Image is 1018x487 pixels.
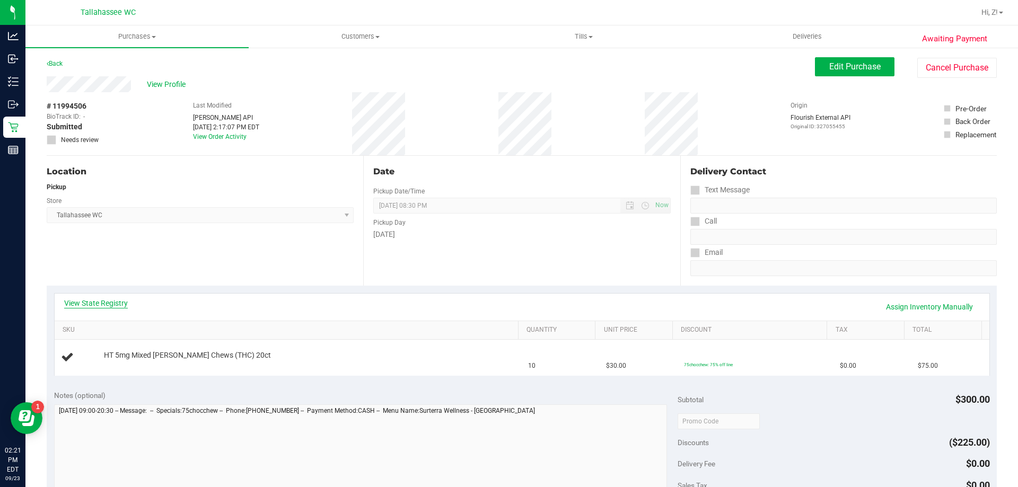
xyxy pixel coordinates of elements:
p: 09/23 [5,474,21,482]
a: Customers [249,25,472,48]
div: [DATE] [373,229,670,240]
label: Call [690,214,717,229]
span: 75chocchew: 75% off line [684,362,733,367]
div: Date [373,165,670,178]
a: Tills [472,25,695,48]
label: Last Modified [193,101,232,110]
a: Quantity [526,326,591,334]
span: Submitted [47,121,82,132]
div: [DATE] 2:17:07 PM EDT [193,122,259,132]
span: Tills [472,32,695,41]
input: Format: (999) 999-9999 [690,229,997,245]
span: $300.00 [955,394,990,405]
span: Customers [249,32,471,41]
span: $0.00 [966,458,990,469]
input: Format: (999) 999-9999 [690,198,997,214]
a: View Order Activity [193,133,247,140]
span: View Profile [147,79,189,90]
a: Discount [681,326,823,334]
button: Edit Purchase [815,57,894,76]
span: Notes (optional) [54,391,106,400]
inline-svg: Inbound [8,54,19,64]
inline-svg: Outbound [8,99,19,110]
span: 10 [528,361,536,371]
span: Needs review [61,135,99,145]
div: Pre-Order [955,103,987,114]
p: 02:21 PM EDT [5,446,21,474]
iframe: Resource center [11,402,42,434]
inline-svg: Reports [8,145,19,155]
span: Delivery Fee [678,459,715,468]
label: Pickup Day [373,218,406,227]
span: $0.00 [840,361,856,371]
div: Flourish External API [791,113,850,130]
span: # 11994506 [47,101,86,112]
inline-svg: Inventory [8,76,19,87]
label: Text Message [690,182,750,198]
a: Unit Price [604,326,669,334]
inline-svg: Retail [8,122,19,132]
a: Back [47,60,63,67]
span: Edit Purchase [829,61,881,72]
div: Back Order [955,116,990,127]
div: Location [47,165,354,178]
inline-svg: Analytics [8,31,19,41]
label: Store [47,196,62,206]
a: Purchases [25,25,249,48]
span: BioTrack ID: [47,112,81,121]
span: Hi, Z! [981,8,998,16]
a: View State Registry [64,298,128,308]
a: Tax [836,326,900,334]
label: Email [690,245,723,260]
div: [PERSON_NAME] API [193,113,259,122]
span: $75.00 [918,361,938,371]
label: Origin [791,101,808,110]
span: HT 5mg Mixed [PERSON_NAME] Chews (THC) 20ct [104,350,271,360]
span: ($225.00) [949,437,990,448]
span: Deliveries [778,32,836,41]
a: SKU [63,326,514,334]
p: Original ID: 327055455 [791,122,850,130]
a: Total [912,326,977,334]
span: Awaiting Payment [922,33,987,45]
iframe: Resource center unread badge [31,401,44,413]
span: Tallahassee WC [81,8,136,17]
a: Deliveries [696,25,919,48]
span: Purchases [25,32,249,41]
button: Cancel Purchase [917,58,997,78]
span: Subtotal [678,395,704,404]
span: $30.00 [606,361,626,371]
input: Promo Code [678,413,760,429]
span: Discounts [678,433,709,452]
div: Delivery Contact [690,165,997,178]
div: Replacement [955,129,996,140]
label: Pickup Date/Time [373,187,425,196]
strong: Pickup [47,183,66,191]
span: - [83,112,85,121]
a: Assign Inventory Manually [879,298,980,316]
